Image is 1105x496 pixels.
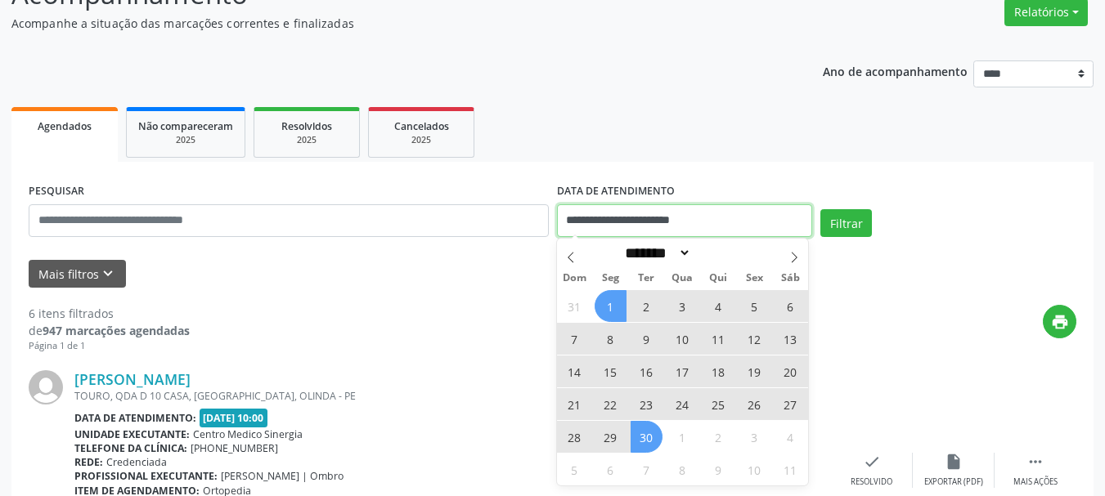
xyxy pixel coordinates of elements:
[700,273,736,284] span: Qui
[29,370,63,404] img: img
[667,421,698,453] span: Outubro 1, 2025
[595,421,627,453] span: Setembro 29, 2025
[1026,453,1044,471] i: 
[820,209,872,237] button: Filtrar
[29,305,190,322] div: 6 itens filtrados
[592,273,628,284] span: Seg
[1013,476,1058,488] div: Mais ações
[394,119,449,133] span: Cancelados
[74,370,191,388] a: [PERSON_NAME]
[380,134,462,146] div: 2025
[851,476,892,488] div: Resolvido
[559,454,591,485] span: Outubro 5, 2025
[775,388,806,420] span: Setembro 27, 2025
[74,469,218,483] b: Profissional executante:
[200,409,268,427] span: [DATE] 10:00
[667,388,698,420] span: Setembro 24, 2025
[266,134,348,146] div: 2025
[628,273,664,284] span: Ter
[595,323,627,355] span: Setembro 8, 2025
[667,323,698,355] span: Setembro 10, 2025
[1043,305,1076,338] button: print
[703,454,734,485] span: Outubro 9, 2025
[281,119,332,133] span: Resolvidos
[106,455,167,469] span: Credenciada
[559,421,591,453] span: Setembro 28, 2025
[775,290,806,322] span: Setembro 6, 2025
[557,273,593,284] span: Dom
[631,323,663,355] span: Setembro 9, 2025
[138,134,233,146] div: 2025
[631,355,663,387] span: Setembro 16, 2025
[559,388,591,420] span: Setembro 21, 2025
[559,355,591,387] span: Setembro 14, 2025
[924,476,983,488] div: Exportar (PDF)
[664,273,700,284] span: Qua
[775,454,806,485] span: Outubro 11, 2025
[43,323,190,338] strong: 947 marcações agendadas
[823,60,968,81] p: Ano de acompanhamento
[703,388,734,420] span: Setembro 25, 2025
[703,323,734,355] span: Setembro 11, 2025
[595,290,627,322] span: Setembro 1, 2025
[557,179,675,204] label: DATA DE ATENDIMENTO
[631,388,663,420] span: Setembro 23, 2025
[595,355,627,387] span: Setembro 15, 2025
[703,421,734,453] span: Outubro 2, 2025
[739,421,770,453] span: Outubro 3, 2025
[631,421,663,453] span: Setembro 30, 2025
[667,290,698,322] span: Setembro 3, 2025
[691,244,745,261] input: Year
[99,265,117,283] i: keyboard_arrow_down
[945,453,963,471] i: insert_drive_file
[38,119,92,133] span: Agendados
[739,388,770,420] span: Setembro 26, 2025
[739,454,770,485] span: Outubro 10, 2025
[631,290,663,322] span: Setembro 2, 2025
[11,15,769,32] p: Acompanhe a situação das marcações correntes e finalizadas
[559,290,591,322] span: Agosto 31, 2025
[703,290,734,322] span: Setembro 4, 2025
[620,244,692,261] select: Month
[29,179,84,204] label: PESQUISAR
[775,323,806,355] span: Setembro 13, 2025
[631,454,663,485] span: Outubro 7, 2025
[739,355,770,387] span: Setembro 19, 2025
[74,427,190,441] b: Unidade executante:
[595,388,627,420] span: Setembro 22, 2025
[29,339,190,353] div: Página 1 de 1
[191,441,278,455] span: [PHONE_NUMBER]
[775,421,806,453] span: Outubro 4, 2025
[667,355,698,387] span: Setembro 17, 2025
[703,355,734,387] span: Setembro 18, 2025
[74,441,187,455] b: Telefone da clínica:
[739,323,770,355] span: Setembro 12, 2025
[74,411,196,425] b: Data de atendimento:
[29,260,126,288] button: Mais filtroskeyboard_arrow_down
[775,355,806,387] span: Setembro 20, 2025
[1051,313,1069,331] i: print
[221,469,344,483] span: [PERSON_NAME] | Ombro
[863,453,881,471] i: check
[29,322,190,339] div: de
[667,454,698,485] span: Outubro 8, 2025
[74,389,831,403] div: TOURO, QDA D 10 CASA, [GEOGRAPHIC_DATA], OLINDA - PE
[739,290,770,322] span: Setembro 5, 2025
[595,454,627,485] span: Outubro 6, 2025
[736,273,772,284] span: Sex
[74,455,103,469] b: Rede:
[193,427,303,441] span: Centro Medico Sinergia
[138,119,233,133] span: Não compareceram
[559,323,591,355] span: Setembro 7, 2025
[772,273,808,284] span: Sáb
